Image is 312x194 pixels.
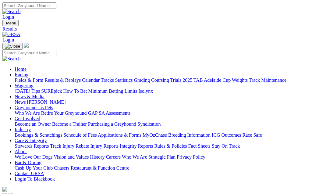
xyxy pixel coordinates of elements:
[232,77,248,83] a: Weights
[168,132,211,138] a: Breeding Information
[2,50,56,56] input: Search
[15,154,52,160] a: We Love Our Dogs
[154,143,187,149] a: Rules & Policies
[5,44,20,49] img: Close
[15,99,26,105] a: News
[44,77,81,83] a: Results & Replays
[2,14,14,20] a: Login
[15,116,40,121] a: Get Involved
[15,94,44,99] a: News & Media
[15,165,310,171] div: Bar & Dining
[98,132,141,138] a: Applications & Forms
[101,77,114,83] a: Tracks
[2,26,310,32] a: Results
[242,132,262,138] a: Race Safe
[54,165,129,171] a: Chasers Restaurant & Function Centre
[15,99,310,105] div: News & Media
[2,56,21,62] img: Search
[24,43,29,48] img: logo-grsa-white.png
[15,88,310,94] div: Wagering
[27,99,66,105] a: [PERSON_NAME]
[15,143,49,149] a: Stewards Reports
[183,77,231,83] a: 2025 TAB Adelaide Cup
[15,143,310,149] div: Care & Integrity
[15,110,40,116] a: Who We Are
[115,77,133,83] a: Statistics
[15,77,310,83] div: Racing
[2,43,23,50] button: Toggle navigation
[134,77,150,83] a: Grading
[2,32,20,37] img: GRSA
[50,143,89,149] a: Track Injury Rebate
[170,77,181,83] a: Trials
[41,110,87,116] a: Retire Your Greyhound
[212,143,240,149] a: Stay On Track
[15,110,310,116] div: Greyhounds as Pets
[15,127,31,132] a: Industry
[90,154,105,160] a: History
[63,88,87,94] a: How To Bet
[88,121,136,127] a: Purchasing a Greyhound
[120,143,153,149] a: Integrity Reports
[143,132,167,138] a: MyOzChase
[148,154,175,160] a: Strategic Plan
[2,9,21,14] img: Search
[188,143,211,149] a: Fact Sheets
[54,154,89,160] a: Vision and Values
[88,110,131,116] a: GAP SA Assessments
[151,77,169,83] a: Coursing
[6,21,16,25] span: Menu
[2,20,19,26] button: Toggle navigation
[15,132,62,138] a: Bookings & Scratchings
[15,165,53,171] a: Cash Up Your Club
[212,132,241,138] a: ICG Outcomes
[15,88,40,94] a: [DATE] Tips
[41,88,62,94] a: SUREpick
[249,77,286,83] a: Track Maintenance
[15,154,310,160] div: About
[63,132,97,138] a: Schedule of Fees
[138,88,153,94] a: Isolynx
[15,160,41,165] a: Bar & Dining
[2,187,7,192] img: logo-grsa-white.png
[15,105,53,110] a: Greyhounds as Pets
[82,77,100,83] a: Calendar
[15,171,44,176] a: Contact GRSA
[15,72,28,77] a: Racing
[15,66,27,72] a: Home
[52,121,87,127] a: Become a Trainer
[15,132,310,138] div: Industry
[15,138,47,143] a: Care & Integrity
[15,83,34,88] a: Wagering
[15,176,55,181] a: Login To Blackbook
[15,121,310,127] div: Get Involved
[90,143,119,149] a: Injury Reports
[106,154,121,160] a: Careers
[88,88,137,94] a: Minimum Betting Limits
[15,121,51,127] a: Become an Owner
[137,121,161,127] a: Syndication
[2,37,14,42] a: Login
[122,154,147,160] a: Who We Are
[2,2,56,9] input: Search
[15,149,27,154] a: About
[15,77,43,83] a: Fields & Form
[177,154,205,160] a: Privacy Policy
